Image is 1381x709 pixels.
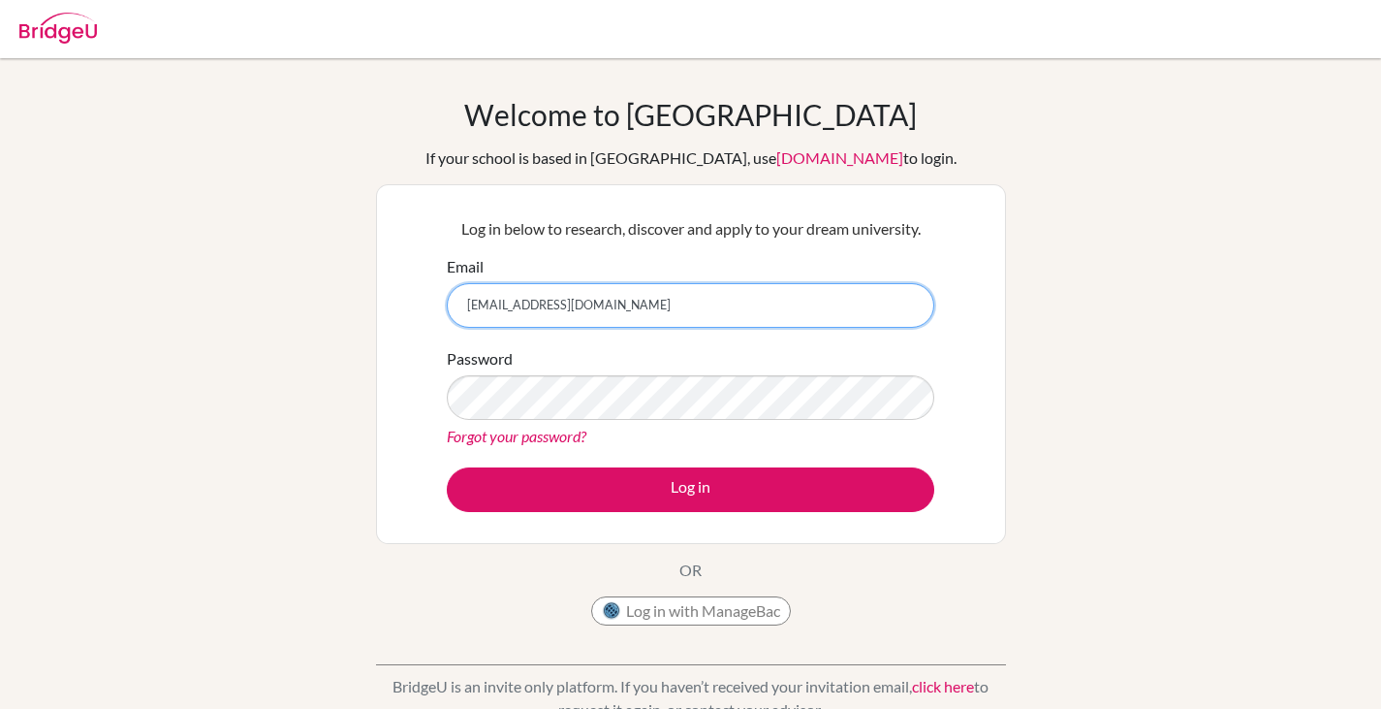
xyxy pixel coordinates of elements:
label: Email [447,255,484,278]
p: OR [679,559,702,582]
div: If your school is based in [GEOGRAPHIC_DATA], use to login. [425,146,957,170]
button: Log in with ManageBac [591,596,791,626]
a: [DOMAIN_NAME] [776,148,903,167]
h1: Welcome to [GEOGRAPHIC_DATA] [464,97,917,132]
label: Password [447,347,513,371]
a: Forgot your password? [447,427,586,445]
button: Log in [447,467,934,512]
img: Bridge-U [19,13,97,44]
p: Log in below to research, discover and apply to your dream university. [447,217,934,241]
a: click here [912,677,974,695]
